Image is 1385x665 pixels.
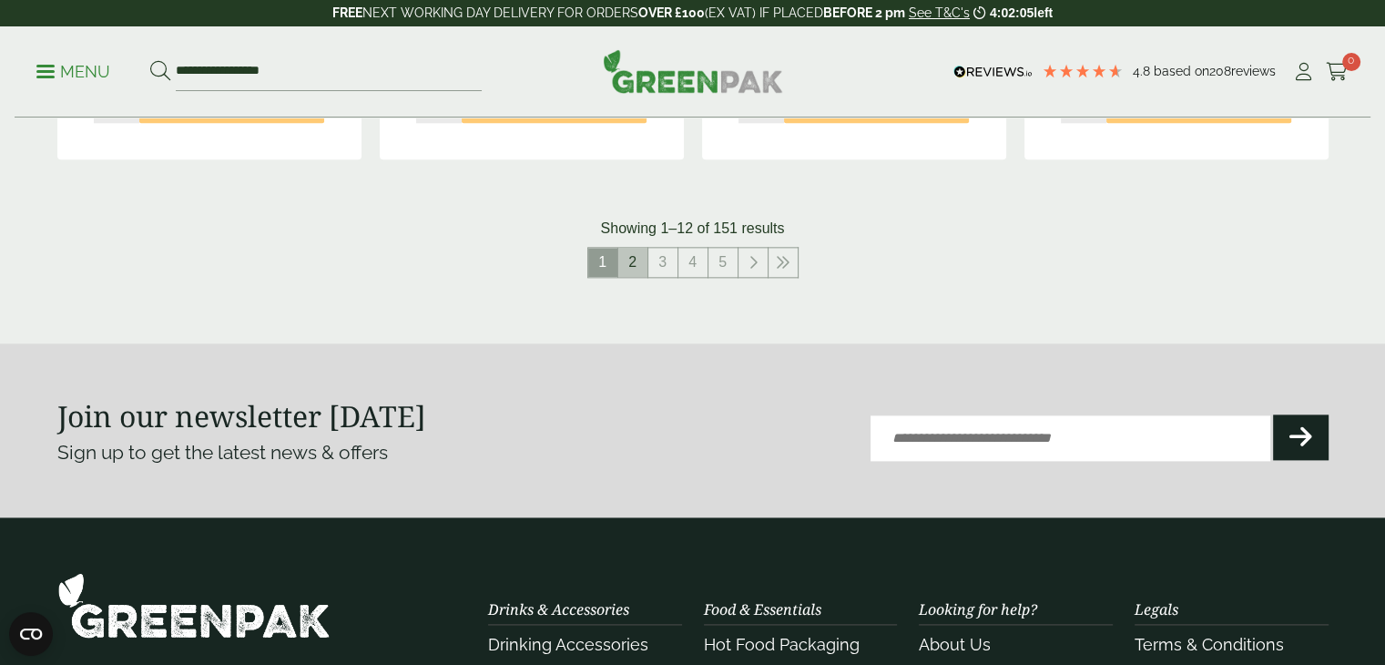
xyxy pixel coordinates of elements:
div: 4.79 Stars [1042,63,1124,79]
a: Terms & Conditions [1135,635,1284,654]
a: 0 [1326,58,1349,86]
span: 4:02:05 [990,5,1034,20]
p: Sign up to get the latest news & offers [57,438,629,467]
a: 5 [708,248,738,277]
p: Showing 1–12 of 151 results [601,218,785,240]
strong: FREE [332,5,362,20]
strong: Join our newsletter [DATE] [57,396,426,435]
a: 4 [678,248,708,277]
img: REVIEWS.io [953,66,1033,78]
span: left [1034,5,1053,20]
a: 2 [618,248,647,277]
a: About Us [919,635,991,654]
span: reviews [1231,64,1276,78]
a: See T&C's [909,5,970,20]
img: GreenPak Supplies [603,49,783,93]
button: Open CMP widget [9,612,53,656]
span: 4.8 [1133,64,1154,78]
span: 208 [1209,64,1231,78]
span: Based on [1154,64,1209,78]
strong: BEFORE 2 pm [823,5,905,20]
span: 0 [1342,53,1360,71]
i: My Account [1292,63,1315,81]
a: Menu [36,61,110,79]
strong: OVER £100 [638,5,705,20]
a: 3 [648,248,677,277]
a: Drinking Accessories [488,635,648,654]
span: 1 [588,248,617,277]
p: Menu [36,61,110,83]
a: Hot Food Packaging [704,635,860,654]
i: Cart [1326,63,1349,81]
img: GreenPak Supplies [57,572,331,639]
